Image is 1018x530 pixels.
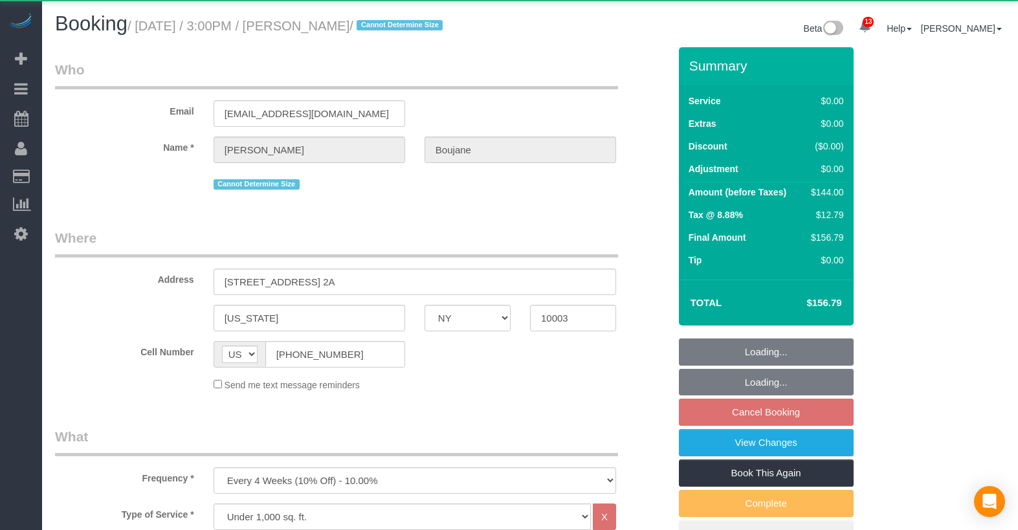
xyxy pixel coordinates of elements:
input: First Name [214,137,405,163]
div: $12.79 [806,208,843,221]
label: Extras [689,117,716,130]
small: / [DATE] / 3:00PM / [PERSON_NAME] [127,19,447,33]
div: $156.79 [806,231,843,244]
span: Cannot Determine Size [214,179,300,190]
label: Tax @ 8.88% [689,208,743,221]
input: Zip Code [530,305,616,331]
input: Cell Number [265,341,405,368]
a: 13 [852,13,878,41]
a: View Changes [679,429,854,456]
div: $0.00 [806,162,843,175]
label: Frequency * [45,467,204,485]
label: Discount [689,140,727,153]
label: Name * [45,137,204,154]
span: Booking [55,12,127,35]
a: Book This Again [679,459,854,487]
label: Final Amount [689,231,746,244]
div: $0.00 [806,94,843,107]
span: / [349,19,447,33]
input: City [214,305,405,331]
div: Open Intercom Messenger [974,486,1005,517]
strong: Total [691,297,722,308]
h3: Summary [689,58,847,73]
label: Service [689,94,721,107]
label: Email [45,100,204,118]
span: 13 [863,17,874,27]
legend: What [55,427,618,456]
label: Cell Number [45,341,204,359]
label: Address [45,269,204,286]
div: $0.00 [806,117,843,130]
span: Send me text message reminders [225,380,360,390]
label: Tip [689,254,702,267]
h4: $156.79 [768,298,841,309]
a: [PERSON_NAME] [921,23,1002,34]
a: Beta [804,23,844,34]
img: Automaid Logo [8,13,34,31]
a: Help [887,23,912,34]
img: New interface [822,21,843,38]
label: Adjustment [689,162,738,175]
label: Type of Service * [45,503,204,521]
label: Amount (before Taxes) [689,186,786,199]
legend: Where [55,228,618,258]
div: $0.00 [806,254,843,267]
div: ($0.00) [806,140,843,153]
input: Email [214,100,405,127]
input: Last Name [425,137,616,163]
span: Cannot Determine Size [357,20,443,30]
div: $144.00 [806,186,843,199]
legend: Who [55,60,618,89]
